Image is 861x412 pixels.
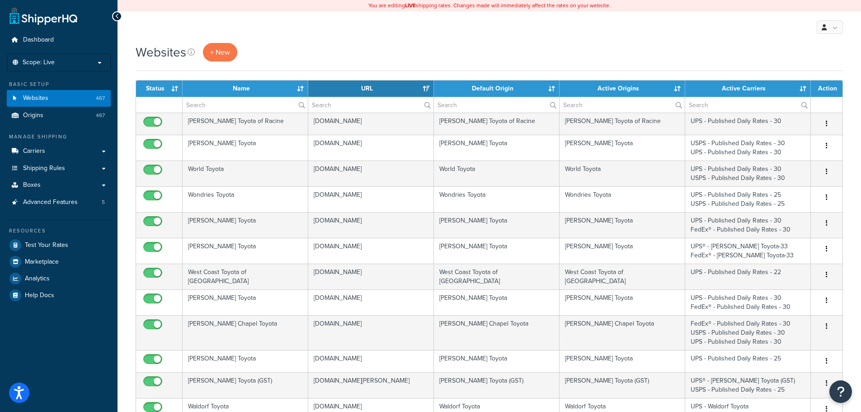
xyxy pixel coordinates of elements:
h1: Websites [136,43,186,61]
td: [PERSON_NAME] Toyota of Racine [560,113,685,135]
td: [DOMAIN_NAME] [308,212,434,238]
span: 467 [96,112,105,119]
td: UPS - Published Daily Rates - 30 [685,113,811,135]
td: [DOMAIN_NAME] [308,186,434,212]
a: Carriers [7,143,111,160]
td: [PERSON_NAME] Toyota [560,289,685,315]
th: URL: activate to sort column ascending [308,81,434,97]
td: [PERSON_NAME] Toyota [183,350,308,372]
th: Active Origins: activate to sort column ascending [560,81,685,97]
div: Resources [7,227,111,235]
td: [DOMAIN_NAME] [308,238,434,264]
span: Boxes [23,181,41,189]
input: Search [434,97,559,113]
td: [PERSON_NAME] Toyota (GST) [183,372,308,398]
a: ShipperHQ Home [9,7,77,25]
li: Websites [7,90,111,107]
input: Search [183,97,308,113]
td: West Coast Toyota of [GEOGRAPHIC_DATA] [434,264,560,289]
a: Origins 467 [7,107,111,124]
th: Action [811,81,842,97]
td: UPS - Published Daily Rates - 30 USPS - Published Daily Rates - 30 [685,161,811,186]
td: Wondries Toyota [183,186,308,212]
td: FedEx® - Published Daily Rates - 30 USPS - Published Daily Rates - 30 UPS - Published Daily Rates... [685,315,811,350]
td: UPS® - [PERSON_NAME] Toyota (GST) USPS - Published Daily Rates - 25 [685,372,811,398]
td: [DOMAIN_NAME] [308,135,434,161]
td: [PERSON_NAME] Toyota [434,212,560,238]
td: UPS - Published Daily Rates - 25 USPS - Published Daily Rates - 25 [685,186,811,212]
span: Advanced Features [23,199,78,206]
td: [PERSON_NAME] Toyota [434,238,560,264]
td: UPS - Published Daily Rates - 30 FedEx® - Published Daily Rates - 30 [685,212,811,238]
a: Advanced Features 5 [7,194,111,211]
td: UPS - Published Daily Rates - 25 [685,350,811,372]
span: Carriers [23,147,45,155]
input: Search [308,97,433,113]
td: USPS - Published Daily Rates - 30 UPS - Published Daily Rates - 30 [685,135,811,161]
td: [PERSON_NAME] Chapel Toyota [183,315,308,350]
td: [PERSON_NAME] Toyota [560,238,685,264]
span: + New [210,47,230,57]
td: World Toyota [434,161,560,186]
td: UPS - Published Daily Rates - 22 [685,264,811,289]
a: Dashboard [7,32,111,48]
span: Test Your Rates [25,242,68,249]
a: + New [203,43,237,62]
td: [PERSON_NAME] Toyota [434,289,560,315]
td: [PERSON_NAME] Toyota [183,135,308,161]
td: World Toyota [183,161,308,186]
a: Boxes [7,177,111,194]
td: [PERSON_NAME] Toyota (GST) [560,372,685,398]
td: [PERSON_NAME] Toyota of Racine [434,113,560,135]
td: [PERSON_NAME] Chapel Toyota [560,315,685,350]
td: [DOMAIN_NAME] [308,264,434,289]
a: Analytics [7,270,111,287]
td: [PERSON_NAME] Toyota (GST) [434,372,560,398]
td: [DOMAIN_NAME] [308,161,434,186]
span: Origins [23,112,43,119]
span: Dashboard [23,36,54,44]
span: Help Docs [25,292,54,299]
td: West Coast Toyota of [GEOGRAPHIC_DATA] [183,264,308,289]
a: Marketplace [7,254,111,270]
th: Default Origin: activate to sort column ascending [434,81,560,97]
td: [DOMAIN_NAME][PERSON_NAME] [308,372,434,398]
div: Manage Shipping [7,133,111,141]
td: Wondries Toyota [560,186,685,212]
td: [PERSON_NAME] Toyota [183,212,308,238]
td: UPS® - [PERSON_NAME] Toyota-33 FedEx® - [PERSON_NAME] Toyota-33 [685,238,811,264]
span: 467 [96,95,105,102]
td: UPS - Published Daily Rates - 30 FedEx® - Published Daily Rates - 30 [685,289,811,315]
span: Shipping Rules [23,165,65,172]
td: [PERSON_NAME] Toyota of Racine [183,113,308,135]
td: [DOMAIN_NAME] [308,289,434,315]
a: Shipping Rules [7,160,111,177]
span: Websites [23,95,48,102]
a: Help Docs [7,287,111,303]
th: Active Carriers: activate to sort column ascending [685,81,811,97]
td: [DOMAIN_NAME] [308,315,434,350]
span: 5 [102,199,105,206]
button: Open Resource Center [829,380,852,403]
td: [PERSON_NAME] Chapel Toyota [434,315,560,350]
span: Marketplace [25,258,59,266]
td: [DOMAIN_NAME] [308,113,434,135]
li: Origins [7,107,111,124]
td: [PERSON_NAME] Toyota [560,350,685,372]
a: Test Your Rates [7,237,111,253]
a: Websites 467 [7,90,111,107]
span: Scope: Live [23,59,55,66]
td: [PERSON_NAME] Toyota [560,135,685,161]
td: [DOMAIN_NAME] [308,350,434,372]
div: Basic Setup [7,81,111,88]
td: [PERSON_NAME] Toyota [434,350,560,372]
td: West Coast Toyota of [GEOGRAPHIC_DATA] [560,264,685,289]
td: [PERSON_NAME] Toyota [560,212,685,238]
